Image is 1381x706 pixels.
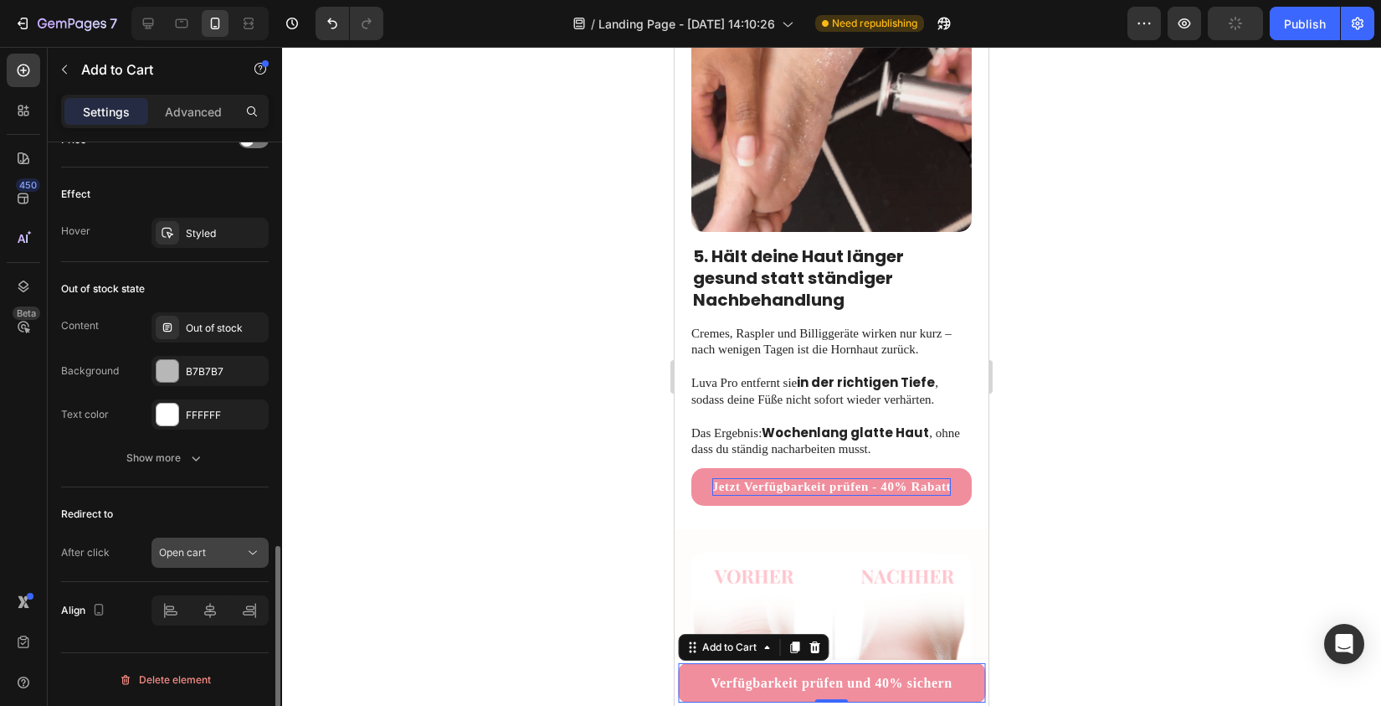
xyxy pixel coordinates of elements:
strong: Jetzt Verfügbarkeit prüfen - 40% Rabatt [38,433,276,446]
div: Out of stock [186,321,264,336]
p: Cremes, Raspler und Billiggeräte wirken nur kurz – nach wenigen Tagen ist die Hornhaut zurück. [17,279,295,312]
button: Delete element [61,667,269,693]
span: Need republishing [832,16,917,31]
span: Open cart [159,546,206,559]
div: Hover [61,224,90,239]
iframe: Design area [675,47,988,706]
button: Show more [61,443,269,473]
p: Das Ergebnis: , ohne dass du ständig nacharbeiten musst. [17,361,295,411]
div: Redirect to [61,507,113,522]
p: Settings [83,103,130,121]
div: Delete element [119,670,211,690]
strong: Wochenlang glatte Haut [87,377,254,394]
button: Publish [1270,7,1340,40]
div: FFFFFF [186,408,264,423]
div: Styled [186,226,264,241]
h2: 5. Hält deine Haut länger gesund statt ständiger Nachbehandlung [17,197,297,265]
div: Background [61,363,119,379]
div: Undo/Redo [316,7,383,40]
div: Effect [61,187,90,202]
div: Rich Text Editor. Editing area: main [38,431,276,449]
div: Content [61,318,99,333]
div: Open Intercom Messenger [1324,624,1364,664]
div: Beta [13,307,40,320]
p: 7 [110,13,117,33]
p: Advanced [165,103,222,121]
div: Align [61,600,109,622]
div: B7B7B7 [186,364,264,379]
div: After click [61,545,110,560]
p: Add to Cart [81,59,223,80]
div: Out of stock state [61,281,145,296]
button: Open cart [151,538,269,568]
span: Landing Page - [DATE] 14:10:26 [598,15,775,33]
div: Show more [126,450,204,466]
div: Publish [1284,15,1326,33]
a: Rich Text Editor. Editing area: main [17,421,297,459]
button: 7 [7,7,125,40]
strong: in der richtigen Tiefe [122,327,260,344]
div: 450 [16,178,40,192]
p: Luva Pro entfernt sie , sodass deine Füße nicht sofort wieder verhärten. [17,312,295,362]
div: Text color [61,407,109,422]
span: / [591,15,595,33]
